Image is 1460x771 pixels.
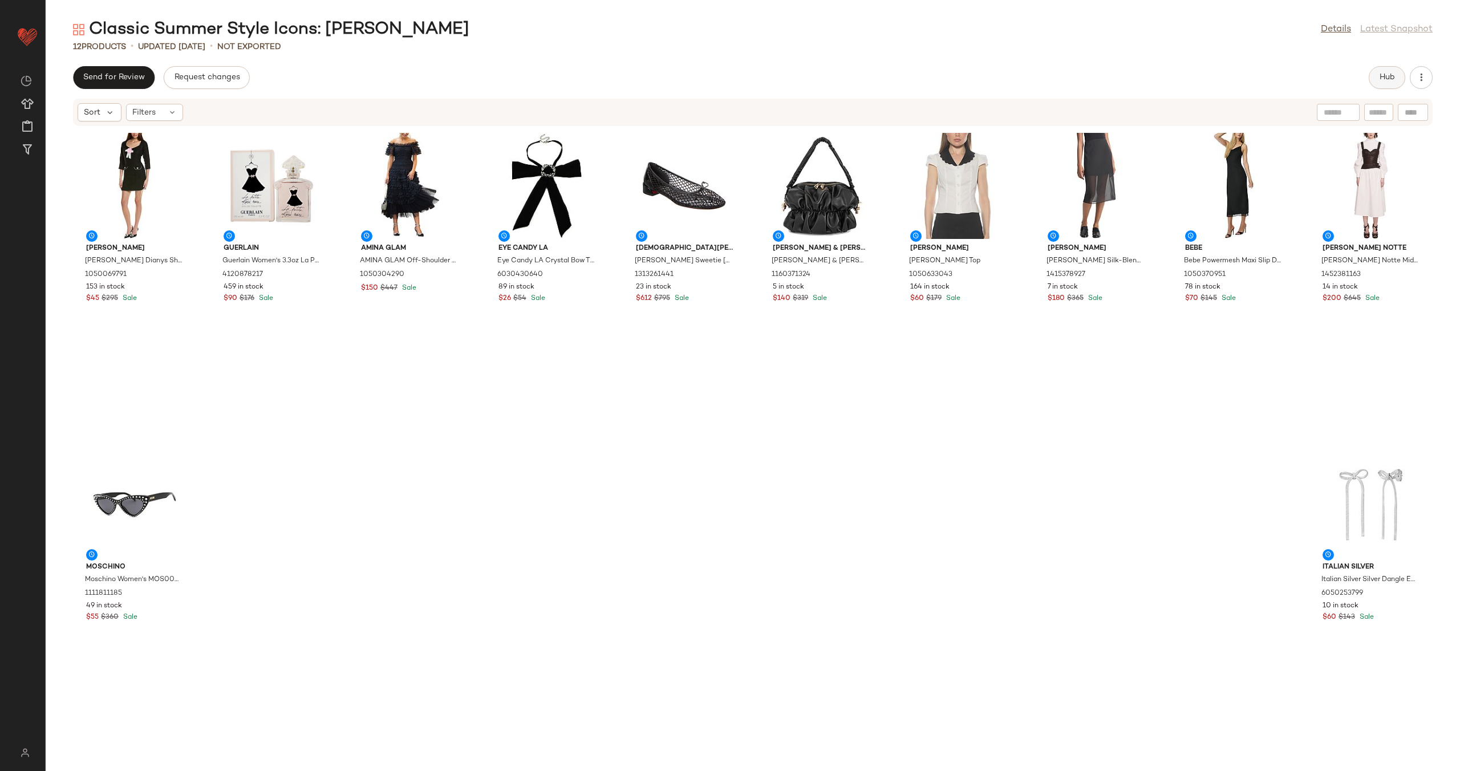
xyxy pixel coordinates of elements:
[654,294,670,304] span: $795
[217,41,281,53] p: Not Exported
[1039,133,1154,239] img: 1415378927_RLLATH.jpg
[513,294,526,304] span: $54
[73,41,126,53] div: Products
[86,282,125,293] span: 153 in stock
[84,107,100,119] span: Sort
[121,614,137,621] span: Sale
[400,285,416,292] span: Sale
[636,244,733,254] span: [DEMOGRAPHIC_DATA][PERSON_NAME]
[910,294,924,304] span: $60
[636,282,671,293] span: 23 in stock
[773,282,804,293] span: 5 in stock
[498,294,511,304] span: $26
[352,133,467,239] img: 1050304290_RLLATH.jpg
[497,270,543,280] span: 6030430640
[1184,270,1226,280] span: 1050370951
[73,66,155,89] button: Send for Review
[120,295,137,302] span: Sale
[73,43,82,51] span: 12
[1321,23,1351,36] a: Details
[1323,294,1341,304] span: $200
[529,295,545,302] span: Sale
[1321,270,1361,280] span: 1452381163
[1048,282,1078,293] span: 7 in stock
[764,133,879,239] img: 1160371324_RLLATH.jpg
[635,270,674,280] span: 1313261441
[222,256,319,266] span: Guerlain Women's 3.3oz La Petite Robe Noire Eau de Toilette Spray
[489,133,605,239] img: 6030430640_RLLATH.jpg
[1357,614,1374,621] span: Sale
[497,256,594,266] span: Eye Candy LA Crystal Bow Tie Necklace
[773,244,870,254] span: [PERSON_NAME] & [PERSON_NAME]
[77,452,192,558] img: 1111811185_RLLATH.jpg
[86,294,99,304] span: $45
[944,295,960,302] span: Sale
[910,244,1007,254] span: [PERSON_NAME]
[257,295,273,302] span: Sale
[14,748,36,757] img: svg%3e
[1185,282,1220,293] span: 78 in stock
[1047,270,1085,280] span: 1415378927
[1067,294,1084,304] span: $365
[1086,295,1102,302] span: Sale
[1321,575,1418,585] span: Italian Silver Silver Dangle Earrings
[810,295,827,302] span: Sale
[222,270,263,280] span: 4120878217
[1323,601,1358,611] span: 10 in stock
[86,601,122,611] span: 49 in stock
[498,282,534,293] span: 89 in stock
[1323,244,1420,254] span: [PERSON_NAME] Notte
[360,270,404,280] span: 1050304290
[793,294,808,304] span: $319
[627,133,742,239] img: 1313261441_RLLATH.jpg
[1048,294,1065,304] span: $180
[1184,256,1281,266] span: Bebe Powermesh Maxi Slip Dress
[85,589,122,599] span: 1111811185
[635,256,732,266] span: [PERSON_NAME] Sweetie [PERSON_NAME] & Patent Ballerina Flat
[498,244,595,254] span: Eye Candy LA
[1047,256,1143,266] span: [PERSON_NAME] Silk-Blend Pencil Skirt
[1201,294,1217,304] span: $145
[772,270,810,280] span: 1160371324
[1363,295,1380,302] span: Sale
[83,73,145,82] span: Send for Review
[773,294,790,304] span: $140
[1185,244,1282,254] span: Bebe
[1048,244,1145,254] span: [PERSON_NAME]
[1339,612,1355,623] span: $143
[86,244,183,254] span: [PERSON_NAME]
[1313,133,1429,239] img: 1452381163_RLLATH.jpg
[101,612,119,623] span: $360
[1323,612,1336,623] span: $60
[1321,589,1363,599] span: 6050253799
[224,244,321,254] span: Guerlain
[672,295,689,302] span: Sale
[360,256,457,266] span: AMINA GLAM Off-Shoulder Maxi Dress
[901,133,1016,239] img: 1050633043_RLLATH.jpg
[1369,66,1405,89] button: Hub
[132,107,156,119] span: Filters
[636,294,652,304] span: $612
[21,75,32,87] img: svg%3e
[16,25,39,48] img: heart_red.DM2ytmEG.svg
[361,283,378,294] span: $150
[909,270,952,280] span: 1050633043
[73,18,469,41] div: Classic Summer Style Icons: [PERSON_NAME]
[1185,294,1198,304] span: $70
[224,294,237,304] span: $90
[1379,73,1395,82] span: Hub
[214,133,330,239] img: 4120878217_RLLATH.jpg
[164,66,249,89] button: Request changes
[1321,256,1418,266] span: [PERSON_NAME] Notte Midi Dress
[926,294,942,304] span: $179
[1323,562,1420,573] span: Italian Silver
[1219,295,1236,302] span: Sale
[138,41,205,53] p: updated [DATE]
[1323,282,1358,293] span: 14 in stock
[1176,133,1291,239] img: 1050370951_RLLATH.jpg
[909,256,980,266] span: [PERSON_NAME] Top
[77,133,192,239] img: 1050069791_RLLATH.jpg
[73,24,84,35] img: svg%3e
[910,282,950,293] span: 164 in stock
[102,294,118,304] span: $295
